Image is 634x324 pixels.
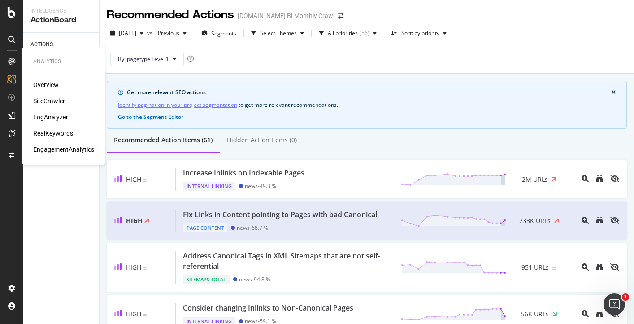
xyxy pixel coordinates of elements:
span: Segments [211,30,236,37]
span: High [126,175,141,184]
div: Recommended Actions [107,7,234,22]
div: Select Themes [260,31,297,36]
div: magnifying-glass-plus [582,217,589,224]
a: Identify pagination in your project segmentation [118,100,237,109]
div: Consider changing Inlinks to Non-Canonical Pages [183,303,353,313]
button: Select Themes [248,26,308,40]
div: info banner [107,81,627,129]
span: High [126,263,141,271]
div: [DOMAIN_NAME] Bi-Monthly Crawl [238,11,334,20]
button: Sort: by priority [388,26,450,40]
a: binoculars [596,311,603,318]
a: RealKeywords [33,129,73,138]
div: eye-slash [610,263,619,271]
div: Analytics [33,58,94,66]
button: [DATE] [107,26,147,40]
button: close banner [609,87,618,98]
div: Address Canonical Tags in XML Sitemaps that are not self-referential [183,251,390,271]
span: High [126,310,141,318]
div: ACTIONS [30,40,53,49]
div: Internal Linking [183,182,235,191]
button: By: pagetype Level 1 [110,52,184,66]
iframe: Intercom live chat [604,293,625,315]
div: news - 68.7 % [237,224,268,231]
span: 233K URLs [519,216,551,225]
div: Sitemaps Total [183,275,230,284]
div: news - 49.3 % [245,183,276,189]
span: 2M URLs [522,175,548,184]
div: arrow-right-arrow-left [338,13,343,19]
a: EngagementAnalytics [33,145,94,154]
a: LogAnalyzer [33,113,68,122]
a: binoculars [596,175,603,183]
a: SiteCrawler [33,96,65,105]
div: ActionBoard [30,15,92,25]
a: binoculars [596,217,603,225]
div: ( 56 ) [360,31,369,36]
span: Previous [154,29,179,37]
div: Page Content [183,223,227,232]
div: eye-slash [610,217,619,224]
div: Increase Inlinks on Indexable Pages [183,168,304,178]
span: 951 URLs [521,263,549,272]
img: Equal [552,267,556,270]
div: Intelligence [30,7,92,15]
img: Equal [143,267,147,270]
div: eye-slash [610,310,619,317]
div: binoculars [596,175,603,182]
a: ACTIONS [30,40,93,49]
div: Fix Links in Content pointing to Pages with bad Canonical [183,210,377,220]
div: magnifying-glass-plus [582,175,589,182]
div: magnifying-glass-plus [582,263,589,271]
div: Sort: by priority [401,31,439,36]
span: vs [147,29,154,37]
a: binoculars [596,264,603,271]
div: binoculars [596,263,603,271]
div: eye-slash [610,175,619,182]
span: By: pagetype Level 1 [118,55,169,63]
button: Segments [198,26,240,40]
div: Recommended Action Items (61) [114,136,213,144]
button: Go to the Segment Editor [118,113,183,121]
span: High [126,216,143,225]
span: 56K URLs [521,310,549,319]
div: Get more relevant SEO actions [127,88,612,96]
div: news - 94.8 % [239,276,270,283]
span: 1 [622,293,629,301]
div: Hidden Action Items (0) [227,136,297,144]
span: 2025 Aug. 13th [119,29,136,37]
img: Equal [143,314,147,316]
div: magnifying-glass-plus [582,310,589,317]
div: to get more relevant recommendations . [118,100,616,109]
button: All priorities(56) [315,26,380,40]
div: binoculars [596,310,603,317]
img: Equal [143,179,147,182]
div: All priorities [328,31,358,36]
button: Previous [154,26,190,40]
a: Overview [33,80,59,89]
div: binoculars [596,217,603,224]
